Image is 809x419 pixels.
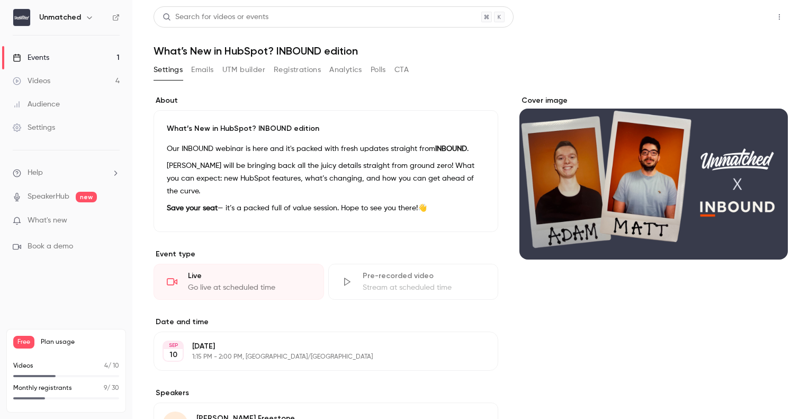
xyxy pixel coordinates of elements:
[76,192,97,202] span: new
[435,145,467,153] strong: INBOUND
[167,202,485,215] p: — it’s a packed full of value session. Hope to see you there!👋
[274,61,321,78] button: Registrations
[328,264,499,300] div: Pre-recorded videoStream at scheduled time
[154,388,498,398] label: Speakers
[41,338,119,346] span: Plan usage
[394,61,409,78] button: CTA
[192,353,442,361] p: 1:15 PM - 2:00 PM, [GEOGRAPHIC_DATA]/[GEOGRAPHIC_DATA]
[39,12,81,23] h6: Unmatched
[13,99,60,110] div: Audience
[28,167,43,179] span: Help
[154,61,183,78] button: Settings
[104,361,119,371] p: / 10
[104,363,108,369] span: 4
[519,95,788,106] label: Cover image
[154,95,498,106] label: About
[363,271,486,281] div: Pre-recorded video
[329,61,362,78] button: Analytics
[167,204,218,212] strong: Save your seat
[169,350,177,360] p: 10
[28,191,69,202] a: SpeakerHub
[154,317,498,327] label: Date and time
[28,241,73,252] span: Book a demo
[13,52,49,63] div: Events
[13,76,50,86] div: Videos
[371,61,386,78] button: Polls
[721,6,762,28] button: Share
[13,384,72,393] p: Monthly registrants
[188,271,311,281] div: Live
[104,384,119,393] p: / 30
[154,44,788,57] h1: What’s New in HubSpot? INBOUND edition
[163,12,268,23] div: Search for videos or events
[13,9,30,26] img: Unmatched
[192,341,442,352] p: [DATE]
[13,336,34,349] span: Free
[107,216,120,226] iframe: Noticeable Trigger
[519,95,788,260] section: Cover image
[188,282,311,293] div: Go live at scheduled time
[191,61,213,78] button: Emails
[13,122,55,133] div: Settings
[154,264,324,300] div: LiveGo live at scheduled time
[154,249,498,260] p: Event type
[13,167,120,179] li: help-dropdown-opener
[104,385,107,391] span: 9
[28,215,67,226] span: What's new
[167,142,485,155] p: Our INBOUND webinar is here and it's packed with fresh updates straight from .
[167,159,485,198] p: [PERSON_NAME] will be bringing back all the juicy details straight from ground zero! What you can...
[13,361,33,371] p: Videos
[164,342,183,349] div: SEP
[167,123,485,134] p: What’s New in HubSpot? INBOUND edition
[363,282,486,293] div: Stream at scheduled time
[222,61,265,78] button: UTM builder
